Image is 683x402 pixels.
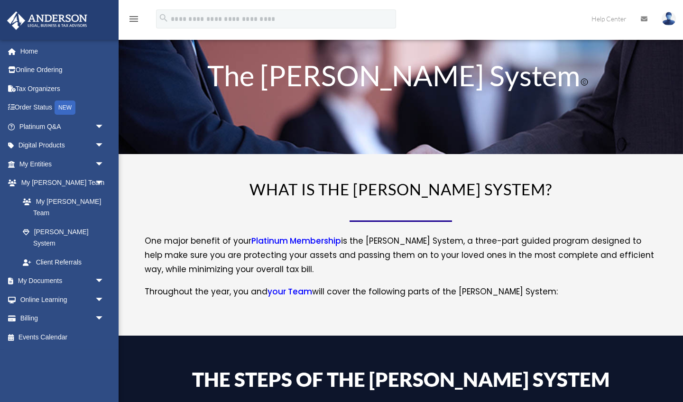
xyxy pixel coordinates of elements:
[145,285,657,299] p: Throughout the year, you and will cover the following parts of the [PERSON_NAME] System:
[4,11,90,30] img: Anderson Advisors Platinum Portal
[158,13,169,23] i: search
[175,369,627,394] h4: The Steps of the [PERSON_NAME] System
[95,272,114,291] span: arrow_drop_down
[128,13,139,25] i: menu
[55,100,75,115] div: NEW
[7,272,119,291] a: My Documentsarrow_drop_down
[145,234,657,284] p: One major benefit of your is the [PERSON_NAME] System, a three-part guided program designed to he...
[7,117,119,136] a: Platinum Q&Aarrow_drop_down
[7,309,119,328] a: Billingarrow_drop_down
[7,79,119,98] a: Tax Organizers
[7,42,119,61] a: Home
[662,12,676,26] img: User Pic
[268,286,312,302] a: your Team
[128,17,139,25] a: menu
[95,136,114,155] span: arrow_drop_down
[7,98,119,118] a: Order StatusNEW
[7,61,119,80] a: Online Ordering
[95,155,114,174] span: arrow_drop_down
[249,180,552,199] span: WHAT IS THE [PERSON_NAME] SYSTEM?
[95,309,114,329] span: arrow_drop_down
[7,290,119,309] a: Online Learningarrow_drop_down
[7,155,119,174] a: My Entitiesarrow_drop_down
[175,61,627,94] h1: The [PERSON_NAME] System
[7,136,119,155] a: Digital Productsarrow_drop_down
[95,290,114,310] span: arrow_drop_down
[7,328,119,347] a: Events Calendar
[7,174,119,192] a: My [PERSON_NAME] Teamarrow_drop_down
[95,174,114,193] span: arrow_drop_down
[13,222,114,253] a: [PERSON_NAME] System
[13,253,119,272] a: Client Referrals
[95,117,114,137] span: arrow_drop_down
[251,235,341,251] a: Platinum Membership
[13,192,119,222] a: My [PERSON_NAME] Team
